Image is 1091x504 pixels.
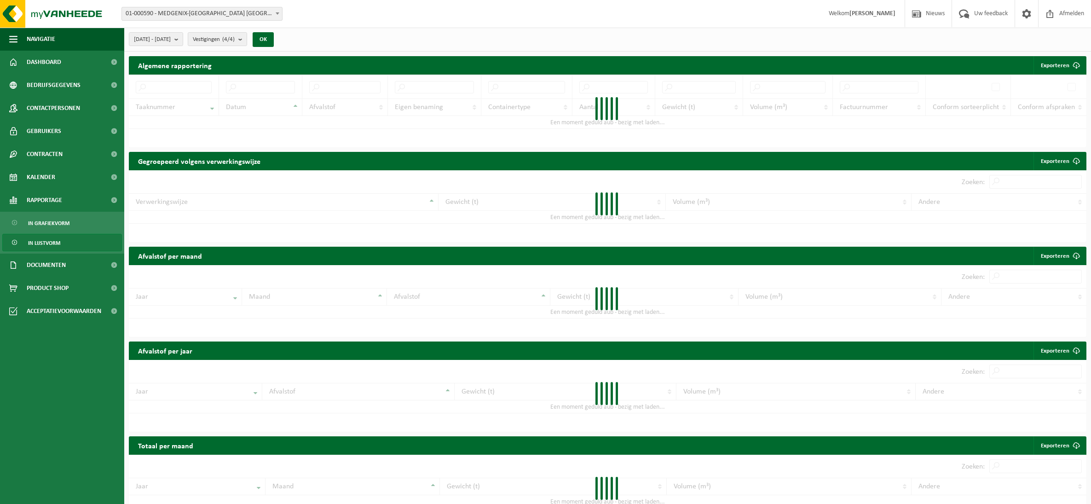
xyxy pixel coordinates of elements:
[28,234,60,252] span: In lijstvorm
[129,56,221,75] h2: Algemene rapportering
[121,7,283,21] span: 01-000590 - MEDGENIX-BENELUX NV - WEVELGEM
[27,120,61,143] span: Gebruikers
[129,342,202,359] h2: Afvalstof per jaar
[129,436,202,454] h2: Totaal per maand
[27,97,80,120] span: Contactpersonen
[1033,152,1085,170] a: Exporteren
[129,32,183,46] button: [DATE] - [DATE]
[188,32,247,46] button: Vestigingen(4/4)
[1033,436,1085,455] a: Exporteren
[27,254,66,277] span: Documenten
[1033,247,1085,265] a: Exporteren
[28,214,69,232] span: In grafiekvorm
[129,152,270,170] h2: Gegroepeerd volgens verwerkingswijze
[193,33,235,46] span: Vestigingen
[27,300,101,323] span: Acceptatievoorwaarden
[2,214,122,232] a: In grafiekvorm
[27,51,61,74] span: Dashboard
[129,247,211,265] h2: Afvalstof per maand
[222,36,235,42] count: (4/4)
[1033,56,1085,75] button: Exporteren
[253,32,274,47] button: OK
[27,277,69,300] span: Product Shop
[2,234,122,251] a: In lijstvorm
[27,143,63,166] span: Contracten
[27,74,81,97] span: Bedrijfsgegevens
[1033,342,1085,360] a: Exporteren
[27,189,62,212] span: Rapportage
[27,166,55,189] span: Kalender
[122,7,282,20] span: 01-000590 - MEDGENIX-BENELUX NV - WEVELGEM
[27,28,55,51] span: Navigatie
[134,33,171,46] span: [DATE] - [DATE]
[849,10,895,17] strong: [PERSON_NAME]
